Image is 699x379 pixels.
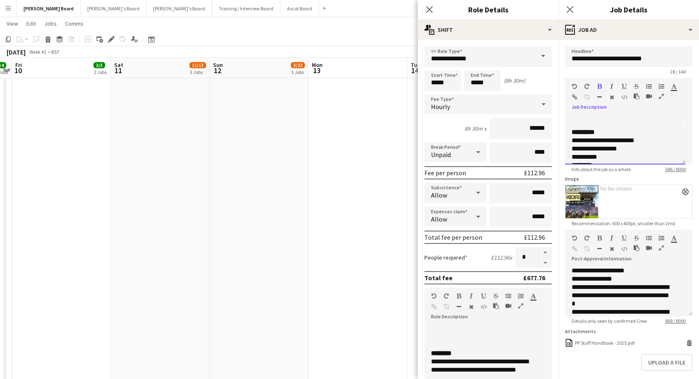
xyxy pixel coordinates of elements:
[558,20,699,40] div: Job Ad
[565,166,637,172] span: Info about the job as a whole
[481,303,486,310] button: HTML Code
[565,220,682,226] span: Recommendation: 600 x 400px, smaller than 2mb
[94,69,107,75] div: 2 Jobs
[27,49,48,55] span: Week 41
[609,94,615,100] button: Clear Formatting
[431,293,437,299] button: Undo
[431,102,450,111] span: Hourly
[468,303,474,310] button: Clear Formatting
[634,235,639,241] button: Strikethrough
[621,83,627,90] button: Underline
[14,66,22,75] span: 10
[114,61,123,69] span: Sat
[409,66,420,75] span: 14
[658,93,664,100] button: Fullscreen
[7,48,26,56] div: [DATE]
[609,246,615,252] button: Clear Formatting
[311,66,323,75] span: 13
[44,20,57,27] span: Jobs
[481,293,486,299] button: Underline
[609,83,615,90] button: Italic
[646,83,652,90] button: Unordered List
[572,235,577,241] button: Undo
[146,0,212,17] button: [PERSON_NAME]'s Board
[312,61,323,69] span: Mon
[621,235,627,241] button: Underline
[596,235,602,241] button: Bold
[456,303,462,310] button: Horizontal Line
[584,83,590,90] button: Redo
[411,61,420,69] span: Tue
[671,235,677,241] button: Text Color
[113,66,123,75] span: 11
[464,125,486,132] div: 8h 30m x
[524,169,545,177] div: £112.96
[609,235,615,241] button: Italic
[646,235,652,241] button: Unordered List
[212,66,223,75] span: 12
[596,94,602,100] button: Horizontal Line
[621,94,627,100] button: HTML Code
[596,246,602,252] button: Horizontal Line
[530,293,536,299] button: Text Color
[646,245,652,251] button: Insert video
[431,150,451,159] span: Unpaid
[41,18,60,29] a: Jobs
[634,83,639,90] button: Strikethrough
[558,4,699,15] h3: Job Details
[213,61,223,69] span: Sun
[81,0,146,17] button: [PERSON_NAME]'s Board
[658,245,664,251] button: Fullscreen
[23,18,39,29] a: Edit
[539,258,552,268] button: Decrease
[493,303,499,309] button: Paste as plain text
[15,61,22,69] span: Fri
[424,274,452,282] div: Total fee
[3,18,22,29] a: View
[17,0,81,17] button: [PERSON_NAME] Board
[431,191,447,199] span: Allow
[504,77,525,84] div: (8h 30m)
[524,233,545,241] div: £112.96
[634,245,639,251] button: Paste as plain text
[539,247,552,258] button: Increase
[418,20,558,40] div: Shift
[26,20,36,27] span: Edit
[518,303,524,309] button: Fullscreen
[7,20,18,27] span: View
[51,49,60,55] div: BST
[424,254,467,261] label: People required
[424,169,466,177] div: Fee per person
[634,93,639,100] button: Paste as plain text
[468,293,474,299] button: Italic
[621,246,627,252] button: HTML Code
[443,293,449,299] button: Redo
[505,293,511,299] button: Unordered List
[596,83,602,90] button: Bold
[658,235,664,241] button: Ordered List
[663,69,692,75] span: 28 / 140
[493,293,499,299] button: Strikethrough
[584,235,590,241] button: Redo
[424,233,482,241] div: Total fee per person
[523,274,545,282] div: £677.76
[665,318,686,324] tcxspan: Call 868 / 8000 via 3CX
[565,328,596,334] label: Attachments
[572,94,577,100] button: Insert Link
[518,293,524,299] button: Ordered List
[280,0,319,17] button: Ascot Board
[65,20,84,27] span: Comms
[505,303,511,309] button: Insert video
[212,0,280,17] button: Training / Interview Board
[646,93,652,100] button: Insert video
[291,62,305,68] span: 3/22
[665,166,686,172] tcxspan: Call 586 / 8000 via 3CX
[565,318,654,324] span: Details only seen by confirmed Crew
[418,4,558,15] h3: Role Details
[291,69,304,75] div: 3 Jobs
[671,83,677,90] button: Text Color
[431,215,447,223] span: Allow
[93,62,105,68] span: 3/3
[641,354,692,371] button: Upload a file
[575,340,634,346] div: PP Staff Handbook - 2025.pdf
